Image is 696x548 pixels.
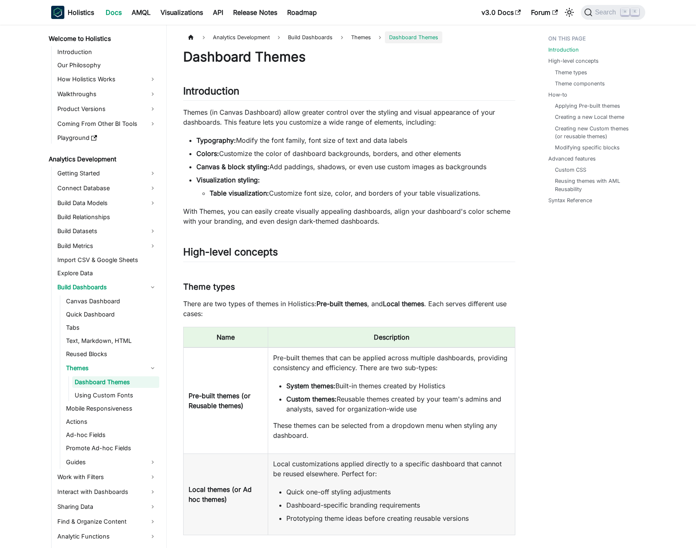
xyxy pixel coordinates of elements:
a: Build Data Models [55,196,159,210]
a: Syntax Reference [548,196,592,204]
b: Custom themes: [286,395,337,403]
a: Advanced features [548,155,596,163]
a: Text, Markdown, HTML [64,335,159,347]
a: Visualizations [156,6,208,19]
span: Build Dashboards [284,31,337,43]
strong: Typography: [196,136,236,144]
li: Modify the font family, font size of text and data labels [196,135,515,145]
a: How Holistics Works [55,73,159,86]
li: Add paddings, shadows, or even use custom images as backgrounds [196,162,515,172]
li: Prototyping theme ideas before creating reusable versions [286,513,510,523]
p: Themes (in Canvas Dashboard) allow greater control over the styling and visual appearance of your... [183,107,515,127]
a: Analytics Development [46,154,159,165]
nav: Docs sidebar [43,25,167,548]
span: Search [592,9,621,16]
kbd: ⌘ [621,8,629,16]
a: Quick Dashboard [64,309,159,320]
b: Holistics [68,7,94,17]
a: Introduction [548,46,579,54]
strong: Local themes [383,300,424,308]
a: Build Metrics [55,239,159,253]
li: Quick one-off styling adjustments [286,487,510,497]
a: Work with Filters [55,470,159,484]
a: Theme types [555,68,587,76]
span: Themes [347,31,375,43]
img: Holistics [51,6,64,19]
a: Themes [64,361,159,375]
a: Our Philosophy [55,59,159,71]
span: Analytics Development [209,31,274,43]
strong: Visualization styling: [196,176,260,184]
p: Local customizations applied directly to a specific dashboard that cannot be reused elsewhere. Pe... [273,459,510,479]
a: High-level concepts [548,57,599,65]
strong: Pre-built themes [316,300,367,308]
p: These themes can be selected from a dropdown menu when styling any dashboard. [273,420,510,440]
span: Dashboard Themes [385,31,442,43]
kbd: K [631,8,639,16]
b: Name [217,333,235,341]
li: Reusable themes created by your team's admins and analysts, saved for organization-wide use [286,394,510,414]
a: Guides [64,456,159,469]
a: Modifying specific blocks [555,144,620,151]
a: Welcome to Holistics [46,33,159,45]
a: Reusing themes with AML Reusability [555,177,637,193]
strong: Table visualization: [210,189,269,197]
a: Release Notes [228,6,282,19]
a: Build Datasets [55,224,159,238]
a: Getting Started [55,167,159,180]
a: Roadmap [282,6,322,19]
a: Walkthroughs [55,87,159,101]
li: Built-in themes created by Holistics [286,381,510,391]
a: How-to [548,91,567,99]
a: Reused Blocks [64,348,159,360]
nav: Breadcrumbs [183,31,515,43]
a: Interact with Dashboards [55,485,159,498]
a: Creating new Custom themes (or reusable themes) [555,125,637,140]
a: Build Dashboards [55,281,159,294]
button: Switch between dark and light mode (currently light mode) [563,6,576,19]
h2: Introduction [183,85,515,101]
li: Customize the color of dashboard backgrounds, borders, and other elements [196,149,515,158]
a: Ad-hoc Fields [64,429,159,441]
b: Description [374,333,409,341]
li: Customize font size, color, and borders of your table visualizations. [210,188,515,198]
a: Import CSV & Google Sheets [55,254,159,266]
strong: Colors: [196,149,219,158]
a: Dashboard Themes [72,376,159,388]
a: Canvas Dashboard [64,295,159,307]
a: Playground [55,132,159,144]
a: Product Versions [55,102,159,116]
li: Dashboard-specific branding requirements [286,500,510,510]
a: Build Relationships [55,211,159,223]
a: Home page [183,31,199,43]
a: Sharing Data [55,500,159,513]
a: Find & Organize Content [55,515,159,528]
a: Analytic Functions [55,530,159,543]
a: Creating a new Local theme [555,113,624,121]
a: Promote Ad-hoc Fields [64,442,159,454]
h1: Dashboard Themes [183,49,515,65]
p: Pre-built themes that can be applied across multiple dashboards, providing consistency and effici... [273,353,510,373]
h2: High-level concepts [183,246,515,262]
p: With Themes, you can easily create visually appealing dashboards, align your dashboard's color sc... [183,206,515,226]
a: Forum [526,6,563,19]
a: Applying Pre-built themes [555,102,620,110]
p: There are two types of themes in Holistics: , and . Each serves different use cases: [183,299,515,319]
a: Connect Database [55,182,159,195]
a: Mobile Responsiveness [64,403,159,414]
a: Theme components [555,80,605,87]
b: System themes: [286,382,335,390]
a: Actions [64,416,159,428]
h3: Theme types [183,282,515,292]
a: Explore Data [55,267,159,279]
a: Coming From Other BI Tools [55,117,159,130]
b: Local themes (or Ad hoc themes) [189,485,252,503]
a: Tabs [64,322,159,333]
a: v3.0 Docs [477,6,526,19]
a: HolisticsHolistics [51,6,94,19]
a: AMQL [127,6,156,19]
button: Search (Command+K) [581,5,645,20]
a: Introduction [55,46,159,58]
a: API [208,6,228,19]
a: Custom CSS [555,166,586,174]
